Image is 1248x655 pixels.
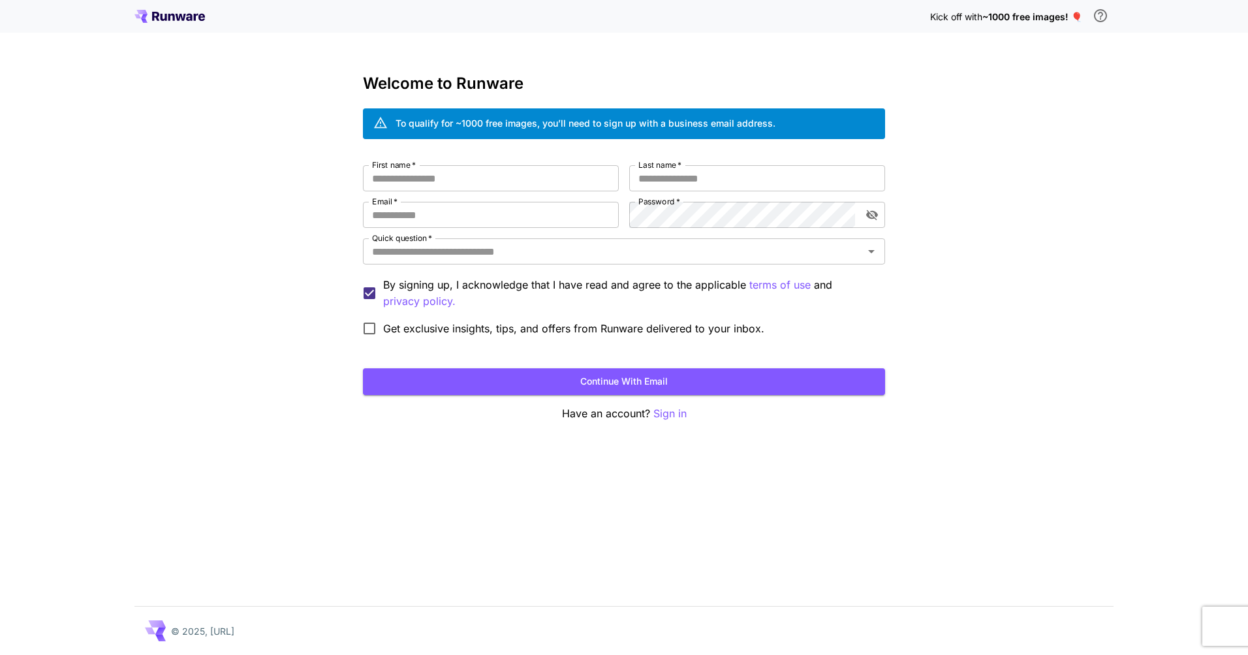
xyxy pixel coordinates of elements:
[982,11,1082,22] span: ~1000 free images! 🎈
[653,406,687,422] button: Sign in
[171,624,234,638] p: © 2025, [URL]
[383,321,764,336] span: Get exclusive insights, tips, and offers from Runware delivered to your inbox.
[396,116,775,130] div: To qualify for ~1000 free images, you’ll need to sign up with a business email address.
[372,196,398,207] label: Email
[372,159,416,170] label: First name
[930,11,982,22] span: Kick off with
[383,293,456,310] p: privacy policy.
[383,277,875,310] p: By signing up, I acknowledge that I have read and agree to the applicable and
[372,232,432,244] label: Quick question
[363,406,885,422] p: Have an account?
[862,242,881,261] button: Open
[363,368,885,395] button: Continue with email
[749,277,811,293] button: By signing up, I acknowledge that I have read and agree to the applicable and privacy policy.
[638,196,680,207] label: Password
[638,159,681,170] label: Last name
[749,277,811,293] p: terms of use
[860,203,884,227] button: toggle password visibility
[363,74,885,93] h3: Welcome to Runware
[1087,3,1114,29] button: In order to qualify for free credit, you need to sign up with a business email address and click ...
[383,293,456,310] button: By signing up, I acknowledge that I have read and agree to the applicable terms of use and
